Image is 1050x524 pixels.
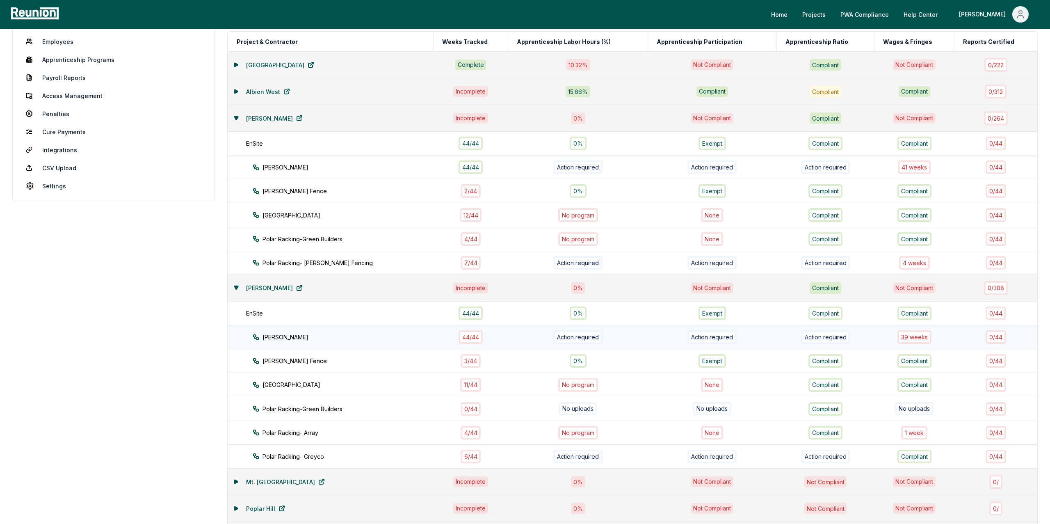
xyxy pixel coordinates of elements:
[897,330,931,344] div: 39 week s
[19,51,208,68] a: Apprenticeship Programs
[765,6,1042,23] nav: Main
[808,307,842,320] div: Compliant
[460,208,482,222] div: 12 / 44
[897,378,931,391] div: Compliant
[796,6,832,23] a: Projects
[897,307,931,320] div: Compliant
[461,256,481,270] div: 7 / 44
[687,256,737,270] div: Action required
[808,184,842,198] div: Compliant
[240,474,331,490] a: Mt. [GEOGRAPHIC_DATA]
[893,476,936,487] div: Not Compliant
[893,113,936,124] div: Not Compliant
[253,333,448,341] div: [PERSON_NAME]
[986,160,1006,174] div: 0 / 44
[558,232,598,246] div: No program
[461,232,481,246] div: 4 / 44
[808,426,842,439] div: Compliant
[691,113,733,124] div: Not Compliant
[240,110,309,126] a: [PERSON_NAME]
[801,330,850,344] div: Action required
[897,6,944,23] a: Help Center
[986,208,1006,222] div: 0 / 44
[897,450,931,463] div: Compliant
[895,402,934,415] div: No uploads
[553,256,603,270] div: Action required
[691,283,733,293] div: Not Compliant
[571,503,585,514] div: 0 %
[984,281,1008,295] div: 0 / 308
[765,6,794,23] a: Home
[986,307,1006,320] div: 0 / 44
[986,256,1006,270] div: 0 / 44
[253,187,448,195] div: [PERSON_NAME] Fence
[558,378,598,391] div: No program
[240,500,292,517] a: Poplar Hill
[691,503,733,514] div: Not Compliant
[898,160,931,174] div: 41 week s
[559,402,597,415] div: No uploads
[461,184,481,198] div: 2 / 44
[985,85,1007,98] div: 0 / 312
[19,124,208,140] a: Cure Payments
[453,476,488,487] div: Incomplete
[801,256,850,270] div: Action required
[253,428,448,437] div: Polar Racking- Array
[687,450,737,463] div: Action required
[893,503,936,514] div: Not Compliant
[691,59,733,70] div: Not Compliant
[989,501,1002,515] div: 0 /
[804,476,847,487] div: Not Compliant
[461,450,481,463] div: 6 / 44
[897,208,931,222] div: Compliant
[801,450,850,463] div: Action required
[461,402,481,416] div: 0 / 44
[698,184,726,198] div: Exempt
[459,160,483,174] div: 44 / 44
[952,6,1035,23] button: [PERSON_NAME]
[570,354,587,368] div: 0%
[240,280,309,296] a: [PERSON_NAME]
[453,86,488,97] div: Incomplete
[701,232,723,246] div: None
[698,354,726,368] div: Exempt
[461,426,481,439] div: 4 / 44
[961,34,1016,50] button: Reports Certified
[810,282,841,293] div: Compliant
[701,208,723,222] div: None
[693,402,731,415] div: No uploads
[986,378,1006,391] div: 0 / 44
[460,378,481,391] div: 11 / 44
[570,307,587,320] div: 0%
[881,34,934,50] button: Wages & Fringes
[253,452,448,461] div: Polar Racking- Greyco
[687,160,737,174] div: Action required
[687,330,737,344] div: Action required
[808,137,842,150] div: Compliant
[253,235,448,243] div: Polar Racking-Green Builders
[784,34,850,50] button: Apprenticeship Ratio
[571,282,585,293] div: 0 %
[986,402,1006,416] div: 0 / 44
[558,208,598,222] div: No program
[810,112,841,124] div: Compliant
[240,57,321,73] a: [GEOGRAPHIC_DATA]
[253,259,448,267] div: Polar Racking- [PERSON_NAME] Fencing
[959,6,1009,23] div: [PERSON_NAME]
[899,256,930,270] div: 4 week s
[459,307,483,320] div: 44 / 44
[570,137,587,150] div: 0%
[808,378,842,391] div: Compliant
[453,283,488,293] div: Incomplete
[701,378,723,391] div: None
[19,142,208,158] a: Integrations
[246,309,442,318] div: EnSite
[566,59,590,70] div: 10.32 %
[804,503,847,514] div: Not Compliant
[986,232,1006,246] div: 0 / 44
[571,112,585,124] div: 0 %
[808,208,842,222] div: Compliant
[986,450,1006,463] div: 0 / 44
[810,86,841,97] div: Compliant
[893,59,936,70] div: Not Compliant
